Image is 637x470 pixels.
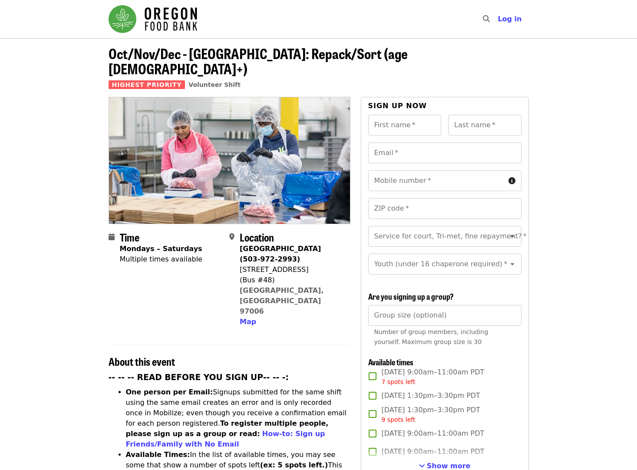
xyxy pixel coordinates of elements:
span: Sign up now [368,102,427,110]
span: Log in [498,15,521,23]
span: Show more [427,462,471,470]
li: Signups submitted for the same shift using the same email creates an error and is only recorded o... [126,387,350,450]
div: [STREET_ADDRESS] [240,265,343,275]
span: Map [240,318,256,326]
span: [DATE] 1:30pm–3:30pm PDT [382,391,480,401]
span: [DATE] 9:00am–11:00am PDT [382,367,485,387]
input: ZIP code [368,198,521,219]
i: circle-info icon [508,177,515,185]
span: [DATE] 9:00am–11:00am PDT [382,447,485,457]
strong: One person per Email: [126,388,213,396]
span: Highest Priority [109,80,185,89]
button: Open [506,258,518,270]
strong: To register multiple people, please sign up as a group or read: [126,419,329,438]
span: Time [120,229,139,245]
span: Are you signing up a group? [368,291,454,302]
button: Log in [491,10,528,28]
input: [object Object] [368,305,521,326]
img: Oct/Nov/Dec - Beaverton: Repack/Sort (age 10+) organized by Oregon Food Bank [109,97,350,224]
div: (Bus #48) [240,275,343,285]
span: About this event [109,354,175,369]
strong: Available Times: [126,450,190,459]
span: Location [240,229,274,245]
input: Mobile number [368,170,505,191]
strong: (ex: 5 spots left.) [260,461,328,469]
span: Oct/Nov/Dec - [GEOGRAPHIC_DATA]: Repack/Sort (age [DEMOGRAPHIC_DATA]+) [109,43,408,79]
input: First name [368,115,442,136]
a: Volunteer Shift [188,81,241,88]
strong: Mondays – Saturdays [120,245,202,253]
strong: [GEOGRAPHIC_DATA] (503-972-2993) [240,245,321,263]
input: Email [368,142,521,163]
span: 9 spots left [382,416,416,423]
button: Open [506,230,518,242]
input: Search [495,9,502,30]
button: Map [240,317,256,327]
a: How-to: Sign up Friends/Family with No Email [126,430,325,448]
strong: -- -- -- READ BEFORE YOU SIGN UP-- -- -: [109,373,289,382]
input: Last name [448,115,521,136]
i: calendar icon [109,233,115,241]
span: Number of group members, including yourself. Maximum group size is 30 [374,328,488,345]
div: Multiple times available [120,254,202,265]
img: Oregon Food Bank - Home [109,5,197,33]
span: Available times [368,356,413,367]
i: map-marker-alt icon [229,233,234,241]
a: [GEOGRAPHIC_DATA], [GEOGRAPHIC_DATA] 97006 [240,286,324,315]
i: search icon [483,15,490,23]
span: [DATE] 9:00am–11:00am PDT [382,428,485,439]
span: [DATE] 1:30pm–3:30pm PDT [382,405,480,424]
span: 7 spots left [382,378,416,385]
